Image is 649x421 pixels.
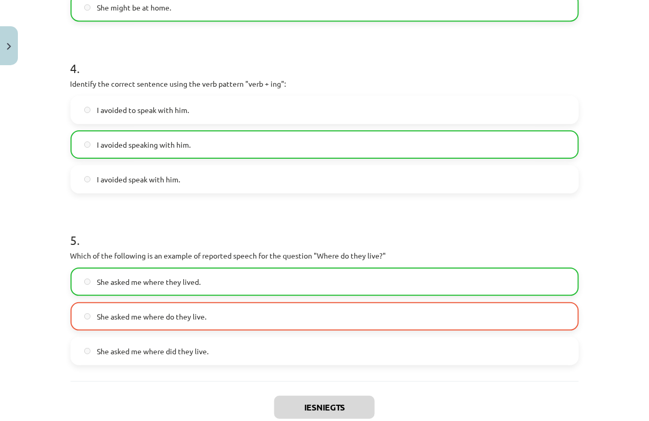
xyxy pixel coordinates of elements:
[84,141,91,148] input: I avoided speaking with him.
[84,313,91,320] input: She asked me where do they live.
[71,43,579,75] h1: 4 .
[71,214,579,247] h1: 5 .
[97,105,189,116] span: I avoided to speak with him.
[97,174,180,185] span: I avoided speak with him.
[71,78,579,89] p: Identify the correct sentence using the verb pattern "verb + ing":
[7,43,11,50] img: icon-close-lesson-0947bae3869378f0d4975bcd49f059093ad1ed9edebbc8119c70593378902aed.svg
[84,107,91,114] input: I avoided to speak with him.
[97,2,171,13] span: She might be at home.
[274,396,375,419] button: Iesniegts
[84,4,91,11] input: She might be at home.
[97,311,206,322] span: She asked me where do they live.
[71,250,579,261] p: Which of the following is an example of reported speech for the question "Where do they live?"
[97,276,201,287] span: She asked me where they lived.
[84,279,91,285] input: She asked me where they lived.
[97,346,208,357] span: She asked me where did they live.
[84,176,91,183] input: I avoided speak with him.
[97,139,191,150] span: I avoided speaking with him.
[84,348,91,355] input: She asked me where did they live.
